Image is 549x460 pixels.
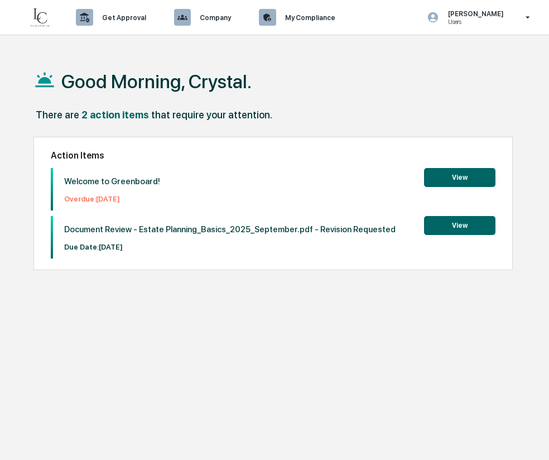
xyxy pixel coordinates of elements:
button: View [424,216,495,235]
h2: Action Items [51,150,495,161]
p: Document Review - Estate Planning_Basics_2025_September.pdf - Revision Requested [64,224,396,234]
div: There are [36,109,79,121]
img: logo [27,6,54,28]
a: View [424,219,495,230]
h1: Good Morning, Crystal. [61,70,252,93]
p: Get Approval [93,13,152,22]
p: Company [191,13,237,22]
button: View [424,168,495,187]
div: that require your attention. [151,109,272,121]
p: Users [439,18,509,26]
p: Overdue: [DATE] [64,195,160,203]
p: [PERSON_NAME] [439,9,509,18]
p: My Compliance [276,13,341,22]
p: Welcome to Greenboard! [64,176,160,186]
p: Due Date: [DATE] [64,243,396,251]
div: 2 action items [81,109,149,121]
a: View [424,171,495,182]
